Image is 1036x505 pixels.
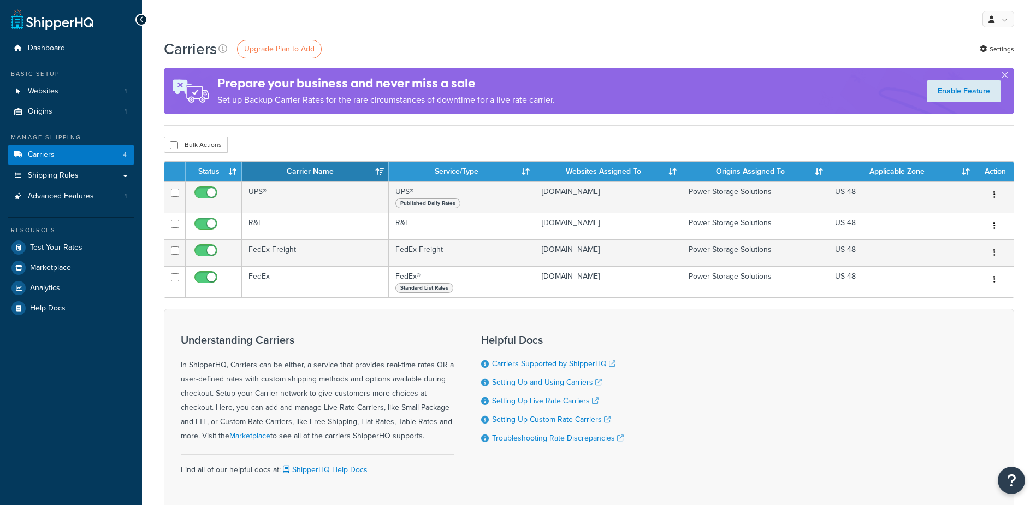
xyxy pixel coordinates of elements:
span: Marketplace [30,263,71,273]
div: In ShipperHQ, Carriers can be either, a service that provides real-time rates OR a user-defined r... [181,334,454,443]
span: Carriers [28,150,55,160]
img: ad-rules-rateshop-fe6ec290ccb7230408bd80ed9643f0289d75e0ffd9eb532fc0e269fcd187b520.png [164,68,217,114]
span: Shipping Rules [28,171,79,180]
div: Basic Setup [8,69,134,79]
td: Power Storage Solutions [682,213,829,239]
li: Origins [8,102,134,122]
span: 1 [125,87,127,96]
li: Advanced Features [8,186,134,207]
td: FedEx® [389,266,536,297]
span: Help Docs [30,304,66,313]
span: Test Your Rates [30,243,82,252]
td: UPS® [242,181,389,213]
span: Standard List Rates [395,283,453,293]
a: Setting Up Live Rate Carriers [492,395,599,407]
td: [DOMAIN_NAME] [535,213,682,239]
a: Test Your Rates [8,238,134,257]
td: [DOMAIN_NAME] [535,266,682,297]
td: [DOMAIN_NAME] [535,181,682,213]
a: Troubleshooting Rate Discrepancies [492,432,624,444]
td: Power Storage Solutions [682,266,829,297]
th: Action [975,162,1014,181]
div: Find all of our helpful docs at: [181,454,454,477]
span: Published Daily Rates [395,198,460,208]
a: Shipping Rules [8,166,134,186]
td: US 48 [828,266,975,297]
td: US 48 [828,181,975,213]
td: R&L [389,213,536,239]
a: Dashboard [8,38,134,58]
a: Setting Up Custom Rate Carriers [492,414,611,425]
td: Power Storage Solutions [682,181,829,213]
td: FedEx Freight [242,239,389,266]
h3: Helpful Docs [481,334,624,346]
a: ShipperHQ Help Docs [281,464,368,475]
a: Origins 1 [8,102,134,122]
td: US 48 [828,239,975,266]
a: Advanced Features 1 [8,186,134,207]
a: Enable Feature [927,80,1001,102]
a: Marketplace [229,430,270,442]
td: [DOMAIN_NAME] [535,239,682,266]
a: Upgrade Plan to Add [237,40,322,58]
a: ShipperHQ Home [11,8,93,30]
th: Carrier Name: activate to sort column ascending [242,162,389,181]
th: Applicable Zone: activate to sort column ascending [828,162,975,181]
button: Open Resource Center [998,467,1025,494]
th: Websites Assigned To: activate to sort column ascending [535,162,682,181]
a: Carriers Supported by ShipperHQ [492,358,615,369]
td: Power Storage Solutions [682,239,829,266]
div: Manage Shipping [8,133,134,142]
td: FedEx Freight [389,239,536,266]
span: Dashboard [28,44,65,53]
a: Websites 1 [8,81,134,102]
span: Upgrade Plan to Add [244,43,315,55]
span: 4 [123,150,127,160]
td: FedEx [242,266,389,297]
a: Setting Up and Using Carriers [492,377,602,388]
td: US 48 [828,213,975,239]
th: Origins Assigned To: activate to sort column ascending [682,162,829,181]
th: Service/Type: activate to sort column ascending [389,162,536,181]
td: R&L [242,213,389,239]
p: Set up Backup Carrier Rates for the rare circumstances of downtime for a live rate carrier. [217,92,555,108]
a: Carriers 4 [8,145,134,165]
a: Marketplace [8,258,134,278]
span: Advanced Features [28,192,94,201]
th: Status: activate to sort column ascending [186,162,242,181]
h3: Understanding Carriers [181,334,454,346]
span: Origins [28,107,52,116]
span: 1 [125,107,127,116]
button: Bulk Actions [164,137,228,153]
h4: Prepare your business and never miss a sale [217,74,555,92]
h1: Carriers [164,38,217,60]
span: Analytics [30,284,60,293]
td: UPS® [389,181,536,213]
span: 1 [125,192,127,201]
a: Settings [980,42,1014,57]
div: Resources [8,226,134,235]
li: Websites [8,81,134,102]
a: Analytics [8,278,134,298]
a: Help Docs [8,298,134,318]
span: Websites [28,87,58,96]
li: Carriers [8,145,134,165]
